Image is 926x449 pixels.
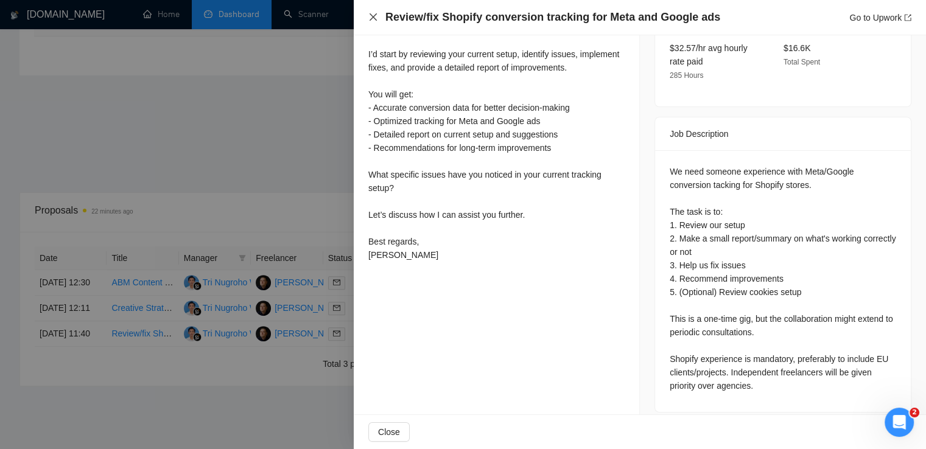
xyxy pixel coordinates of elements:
[784,43,810,53] span: $16.6K
[385,10,720,25] h4: Review/fix Shopify conversion tracking for Meta and Google ads
[670,71,703,80] span: 285 Hours
[849,13,911,23] a: Go to Upworkexport
[670,117,896,150] div: Job Description
[368,422,410,442] button: Close
[670,43,748,66] span: $32.57/hr avg hourly rate paid
[904,14,911,21] span: export
[910,408,919,417] span: 2
[368,12,378,22] span: close
[368,12,378,23] button: Close
[784,58,820,66] span: Total Spent
[378,425,400,439] span: Close
[670,165,896,392] div: We need someone experience with Meta/Google conversion tacking for Shopify stores. The task is to...
[885,408,914,437] iframe: Intercom live chat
